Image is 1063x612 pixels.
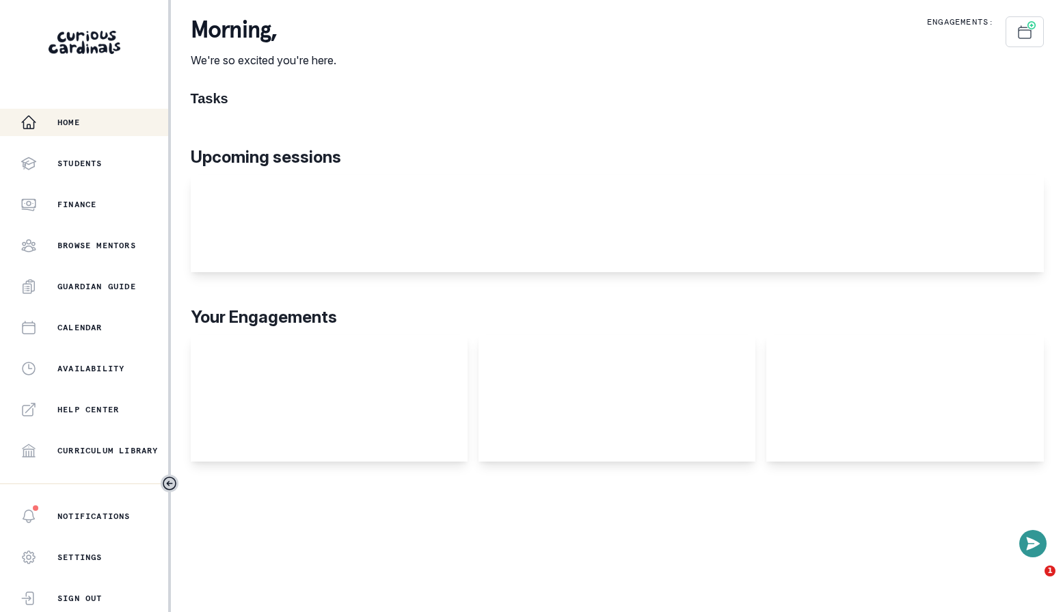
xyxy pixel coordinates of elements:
[49,31,120,54] img: Curious Cardinals Logo
[191,305,1044,330] p: Your Engagements
[57,158,103,169] p: Students
[1045,566,1055,576] span: 1
[57,322,103,333] p: Calendar
[191,145,1044,170] p: Upcoming sessions
[1017,566,1049,598] iframe: Intercom live chat
[1006,16,1044,47] button: Schedule Sessions
[57,593,103,604] p: Sign Out
[57,281,136,292] p: Guardian Guide
[1019,530,1047,557] button: Open or close messaging widget
[57,445,159,456] p: Curriculum Library
[57,363,124,374] p: Availability
[191,52,336,68] p: We're so excited you're here.
[57,199,96,210] p: Finance
[57,240,136,251] p: Browse Mentors
[191,16,336,44] p: morning ,
[161,475,178,492] button: Toggle sidebar
[927,16,994,27] p: Engagements:
[57,404,119,415] p: Help Center
[57,117,80,128] p: Home
[191,90,1044,107] h1: Tasks
[57,511,131,522] p: Notifications
[57,552,103,563] p: Settings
